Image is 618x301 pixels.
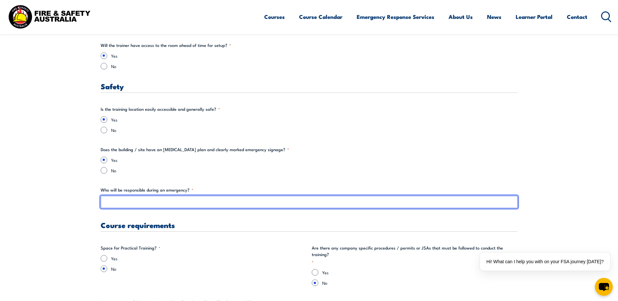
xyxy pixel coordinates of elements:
legend: Will the trainer have access to the room ahead of time for setup? [101,42,231,49]
label: Yes [111,255,307,262]
label: Yes [111,157,518,163]
label: No [111,127,518,133]
h3: Safety [101,82,518,90]
a: About Us [449,8,473,25]
label: Yes [322,269,518,276]
a: News [487,8,501,25]
label: No [111,265,307,272]
a: Learner Portal [516,8,553,25]
a: Courses [264,8,285,25]
legend: Is the training location easily accessible and generally safe? [101,106,220,112]
a: Emergency Response Services [357,8,434,25]
label: Who will be responsible during an emergency? [101,187,518,193]
label: Yes [111,52,518,59]
label: Yes [111,116,518,123]
div: Hi! What can I help you with on your FSA journey [DATE]? [480,252,610,271]
a: Course Calendar [299,8,342,25]
label: No [111,63,518,69]
legend: Does the building / site have an [MEDICAL_DATA] plan and clearly marked emergency signage? [101,146,289,153]
label: No [111,167,518,174]
a: Contact [567,8,587,25]
button: chat-button [595,278,613,296]
legend: Space for Practical Training? [101,245,160,251]
label: No [322,279,518,286]
h3: Course requirements [101,221,518,229]
legend: Are there any company specific procedures / permits or JSAs that must be followed to conduct the ... [312,245,518,265]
